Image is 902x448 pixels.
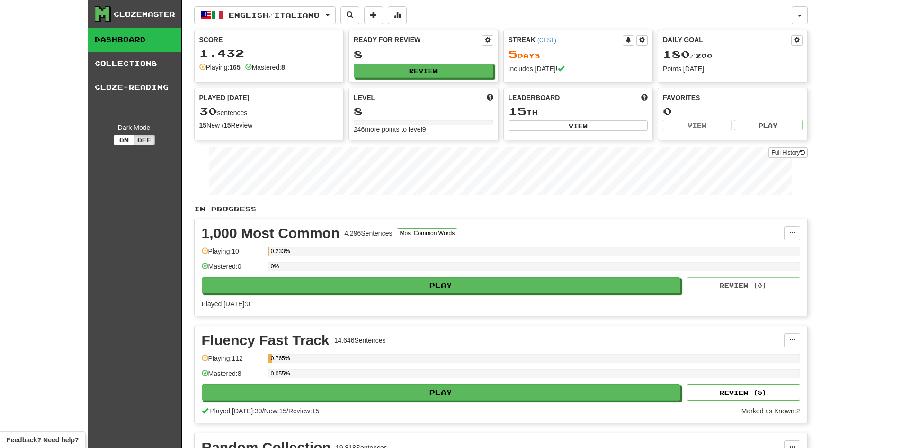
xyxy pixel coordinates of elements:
button: Play [202,384,681,401]
span: Played [DATE] [199,93,250,102]
span: / [262,407,264,415]
span: New: 15 [264,407,286,415]
button: Off [134,135,155,145]
button: View [509,120,648,131]
span: 15 [509,104,527,118]
div: New / Review [199,120,339,130]
div: Playing: 112 [202,354,263,369]
span: Score more points to level up [487,93,493,102]
span: Played [DATE]: 30 [210,407,262,415]
a: (CEST) [537,37,556,44]
strong: 15 [223,121,231,129]
span: Open feedback widget [7,435,79,445]
a: Dashboard [88,28,181,52]
div: Includes [DATE]! [509,64,648,73]
a: Full History [768,147,807,158]
div: 1.432 [199,47,339,59]
div: 1,000 Most Common [202,226,340,240]
div: Fluency Fast Track [202,333,330,347]
div: th [509,105,648,118]
div: sentences [199,105,339,118]
div: 4.296 Sentences [344,229,392,238]
div: Day s [509,48,648,61]
button: Search sentences [340,6,359,24]
span: 5 [509,47,518,61]
span: Review: 15 [288,407,319,415]
button: English/Italiano [194,6,336,24]
p: In Progress [194,204,808,214]
span: This week in points, UTC [641,93,648,102]
div: Dark Mode [95,123,174,132]
strong: 8 [281,64,285,71]
div: Mastered: 8 [202,369,263,384]
button: Play [202,277,681,293]
a: Collections [88,52,181,75]
span: Leaderboard [509,93,560,102]
div: Ready for Review [354,35,482,45]
div: 14.646 Sentences [334,336,386,345]
div: Score [199,35,339,45]
div: Playing: [199,63,241,72]
button: On [114,135,134,145]
span: Played [DATE]: 0 [202,300,250,308]
div: Mastered: 0 [202,262,263,277]
div: Favorites [663,93,803,102]
span: / [286,407,288,415]
div: Marked as Known: 2 [741,406,800,416]
div: 8 [354,105,493,117]
div: Points [DATE] [663,64,803,73]
span: / 200 [663,52,713,60]
div: Daily Goal [663,35,791,46]
div: 0 [663,105,803,117]
strong: 165 [229,64,240,71]
button: More stats [388,6,407,24]
div: Streak [509,35,623,45]
span: 180 [663,47,690,61]
strong: 15 [199,121,207,129]
div: Playing: 10 [202,247,263,262]
span: Level [354,93,375,102]
button: Add sentence to collection [364,6,383,24]
button: Most Common Words [397,228,457,238]
div: Clozemaster [114,9,175,19]
a: Cloze-Reading [88,75,181,99]
button: Review (0) [687,277,800,293]
div: 8 [354,48,493,60]
span: English / Italiano [229,11,320,19]
div: 246 more points to level 9 [354,125,493,134]
div: 0.765% [271,354,272,363]
button: Review [354,64,493,78]
span: 30 [199,104,217,118]
button: Play [734,120,803,130]
button: Review (5) [687,384,800,401]
div: Mastered: [245,63,285,72]
button: View [663,120,732,130]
